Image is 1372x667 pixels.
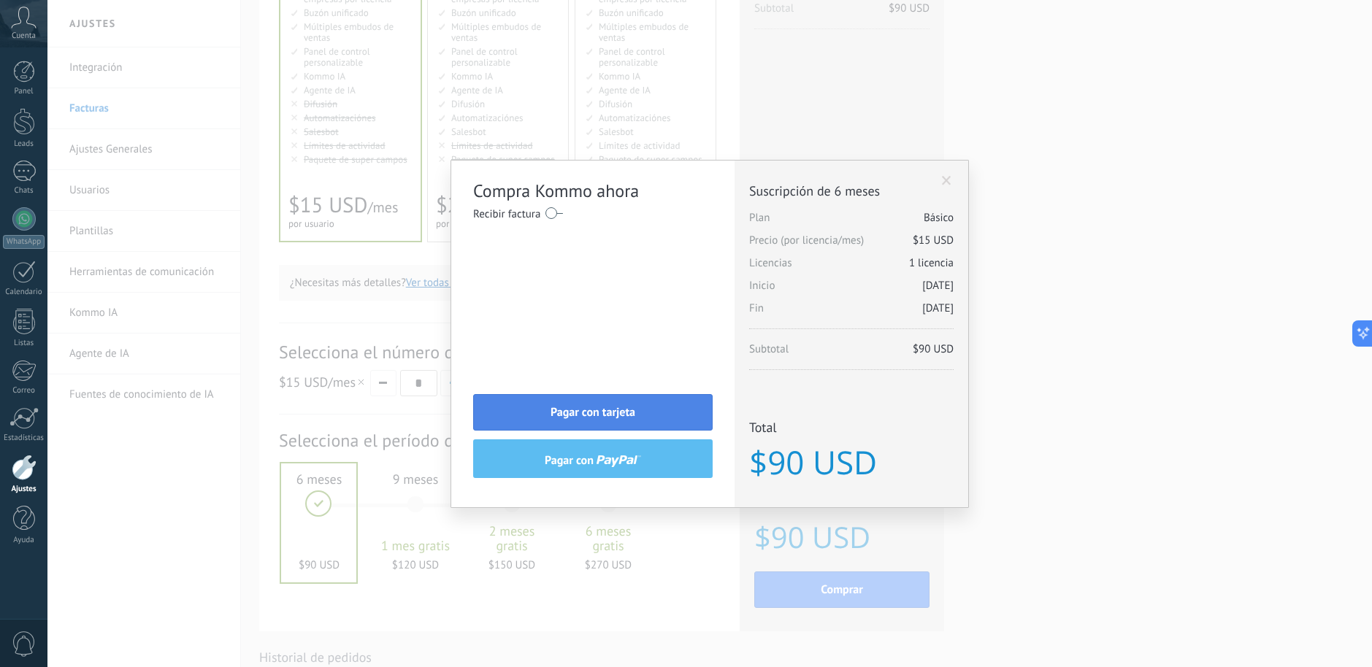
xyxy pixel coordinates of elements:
[3,536,45,545] div: Ayuda
[473,207,540,221] span: Recibir factura
[3,288,45,297] div: Calendario
[749,211,954,234] span: Plan
[924,211,954,225] span: Básico
[909,256,954,270] span: 1 licencia
[749,234,954,256] span: Precio (por licencia/mes)
[749,419,954,440] span: Total
[913,234,954,247] span: $15 USD
[473,394,713,431] button: Pagar con tarjeta
[545,455,597,466] span: pagar con
[913,342,954,356] span: $90 USD
[3,485,45,494] div: Ajustes
[3,235,45,249] div: WhatsApp
[12,31,36,41] span: Cuenta
[3,87,45,96] div: Panel
[749,342,954,365] span: Subtotal
[473,182,698,200] h2: Compra Kommo ahora
[3,339,45,348] div: Listas
[551,407,635,417] span: Pagar con tarjeta
[749,301,954,324] span: Fin
[3,386,45,396] div: Correo
[749,182,954,199] span: Suscripción de 6 meses
[473,439,713,478] button: pagar con
[922,301,954,315] span: [DATE]
[3,186,45,196] div: Chats
[3,139,45,149] div: Leads
[749,256,954,279] span: Licencias
[3,433,45,443] div: Estadísticas
[749,446,954,478] span: $90 USD
[749,279,954,301] span: Inicio
[922,279,954,293] span: [DATE]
